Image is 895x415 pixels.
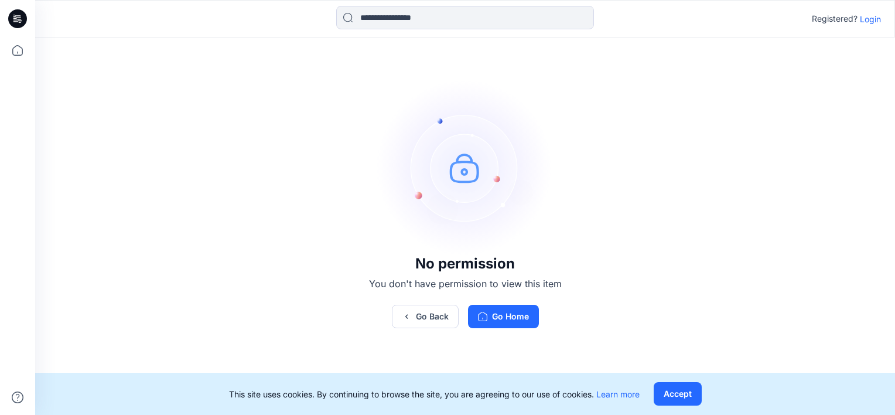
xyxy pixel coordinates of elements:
[596,389,640,399] a: Learn more
[654,382,702,406] button: Accept
[860,13,881,25] p: Login
[392,305,459,328] button: Go Back
[369,277,562,291] p: You don't have permission to view this item
[229,388,640,400] p: This site uses cookies. By continuing to browse the site, you are agreeing to our use of cookies.
[468,305,539,328] button: Go Home
[369,256,562,272] h3: No permission
[812,12,858,26] p: Registered?
[377,80,553,256] img: no-perm.svg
